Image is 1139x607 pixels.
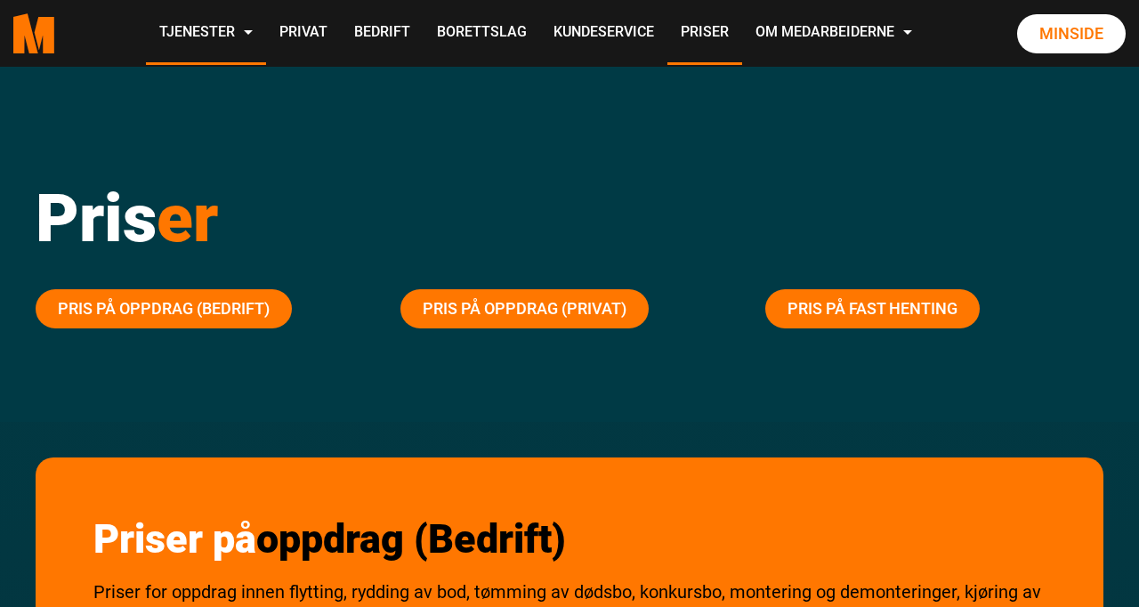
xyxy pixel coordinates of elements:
a: Pris på oppdrag (Privat) [400,289,649,328]
a: Tjenester [146,2,266,65]
a: Kundeservice [540,2,667,65]
h1: Pris [36,178,1103,258]
a: Bedrift [341,2,424,65]
span: er [157,179,218,257]
a: Privat [266,2,341,65]
a: Minside [1017,14,1126,53]
h2: Priser på [93,515,1046,563]
a: Pris på fast henting [765,289,980,328]
a: Om Medarbeiderne [742,2,925,65]
a: Pris på oppdrag (Bedrift) [36,289,292,328]
span: oppdrag (Bedrift) [256,515,566,562]
a: Borettslag [424,2,540,65]
a: Priser [667,2,742,65]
